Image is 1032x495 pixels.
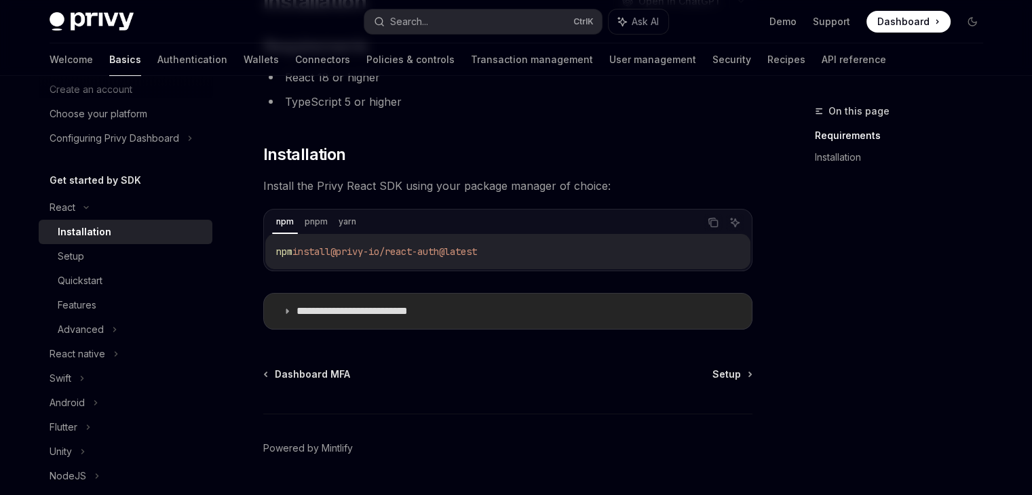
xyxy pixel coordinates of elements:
a: Setup [712,368,751,381]
button: Search...CtrlK [364,9,602,34]
div: Advanced [58,321,104,338]
div: Flutter [50,419,77,435]
a: Dashboard [866,11,951,33]
div: Configuring Privy Dashboard [50,130,179,146]
div: Quickstart [58,273,102,289]
button: Ask AI [726,214,744,231]
h5: Get started by SDK [50,172,141,189]
a: Transaction management [471,43,593,76]
div: React [50,199,75,216]
img: dark logo [50,12,134,31]
a: Installation [815,146,994,168]
div: npm [272,214,298,230]
a: Connectors [295,43,350,76]
a: Features [39,293,212,317]
a: Choose your platform [39,102,212,126]
span: Installation [263,144,346,165]
button: Ask AI [609,9,668,34]
a: Recipes [767,43,805,76]
div: Android [50,395,85,411]
div: Unity [50,443,72,460]
a: Security [712,43,751,76]
a: Demo [769,15,797,28]
div: NodeJS [50,468,86,484]
span: Ask AI [632,15,659,28]
a: Powered by Mintlify [263,441,353,455]
a: Authentication [157,43,227,76]
span: Dashboard [877,15,930,28]
a: Welcome [50,43,93,76]
a: Quickstart [39,269,212,293]
div: Setup [58,248,84,264]
li: TypeScript 5 or higher [263,92,752,111]
button: Toggle dark mode [961,11,983,33]
div: Features [58,297,96,313]
div: yarn [335,214,360,230]
span: Dashboard MFA [275,368,350,381]
span: install [292,245,330,258]
a: Setup [39,244,212,269]
a: Basics [109,43,141,76]
li: React 18 or higher [263,68,752,87]
span: @privy-io/react-auth@latest [330,245,477,258]
span: Ctrl K [573,16,594,27]
span: npm [276,245,292,258]
div: Swift [50,370,71,387]
a: Installation [39,220,212,244]
a: Requirements [815,125,994,146]
a: Wallets [244,43,279,76]
a: Dashboard MFA [265,368,350,381]
a: Support [813,15,850,28]
button: Copy the contents from the code block [704,214,722,231]
span: Setup [712,368,741,381]
div: Search... [390,14,428,30]
a: API reference [822,43,886,76]
div: pnpm [301,214,332,230]
div: React native [50,346,105,362]
span: On this page [828,103,890,119]
span: Install the Privy React SDK using your package manager of choice: [263,176,752,195]
div: Installation [58,224,111,240]
a: User management [609,43,696,76]
a: Policies & controls [366,43,455,76]
div: Choose your platform [50,106,147,122]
